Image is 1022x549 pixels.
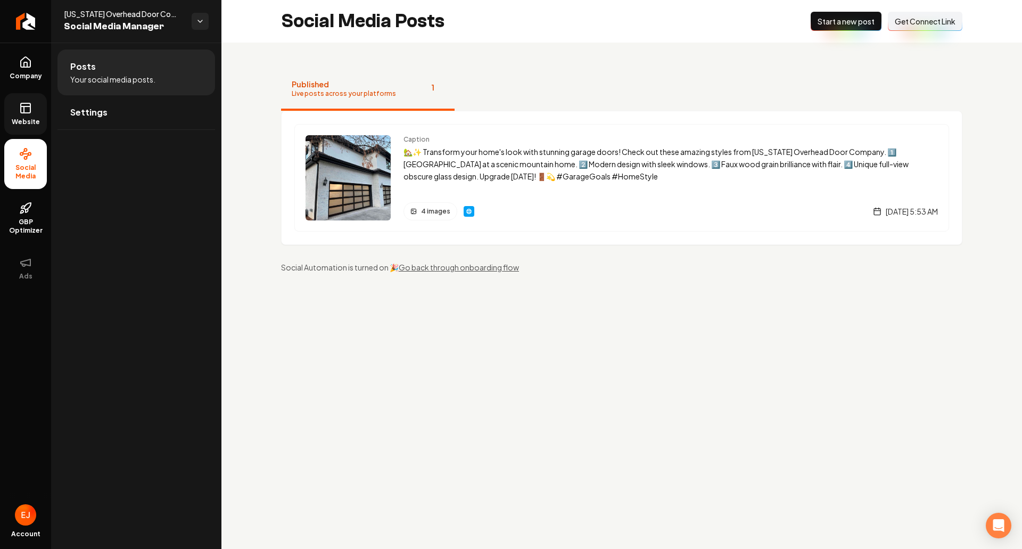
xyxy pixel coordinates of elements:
img: Eduard Joers [15,504,36,526]
span: 1 [422,79,444,96]
a: Company [4,47,47,89]
span: Social Automation is turned on 🎉 [281,263,399,272]
p: 🏡✨ Transform your home's look with stunning garage doors! Check out these amazing styles from [US... [403,146,938,182]
span: [US_STATE] Overhead Door Company [64,9,183,19]
span: Website [7,118,44,126]
span: Your social media posts. [70,74,155,85]
img: Website [465,207,473,216]
span: Start a new post [818,16,875,27]
span: Settings [70,106,108,119]
span: Ads [15,272,37,281]
span: Posts [70,60,96,73]
button: PublishedLive posts across your platforms1 [281,68,455,111]
a: Post previewCaption🏡✨ Transform your home's look with stunning garage doors! Check out these amaz... [294,124,949,232]
span: Caption [403,135,938,144]
img: Rebolt Logo [16,13,36,30]
a: Website [464,206,474,217]
a: Settings [57,95,215,129]
span: 4 images [421,207,450,216]
span: Live posts across your platforms [292,89,396,98]
img: Post preview [306,135,391,220]
span: Company [5,72,46,80]
button: Start a new post [811,12,881,31]
a: Website [4,93,47,135]
nav: Tabs [281,68,962,111]
button: Get Connect Link [888,12,962,31]
span: Social Media [4,163,47,181]
span: [DATE] 5:53 AM [886,206,938,217]
button: Ads [4,248,47,289]
h2: Social Media Posts [281,11,444,32]
span: Social Media Manager [64,19,183,34]
button: Open user button [15,504,36,526]
div: Open Intercom Messenger [986,513,1011,538]
span: GBP Optimizer [4,218,47,235]
a: GBP Optimizer [4,193,47,243]
span: Account [11,530,40,538]
a: Go back through onboarding flow [399,263,519,272]
span: Get Connect Link [895,16,955,27]
span: Published [292,79,396,89]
